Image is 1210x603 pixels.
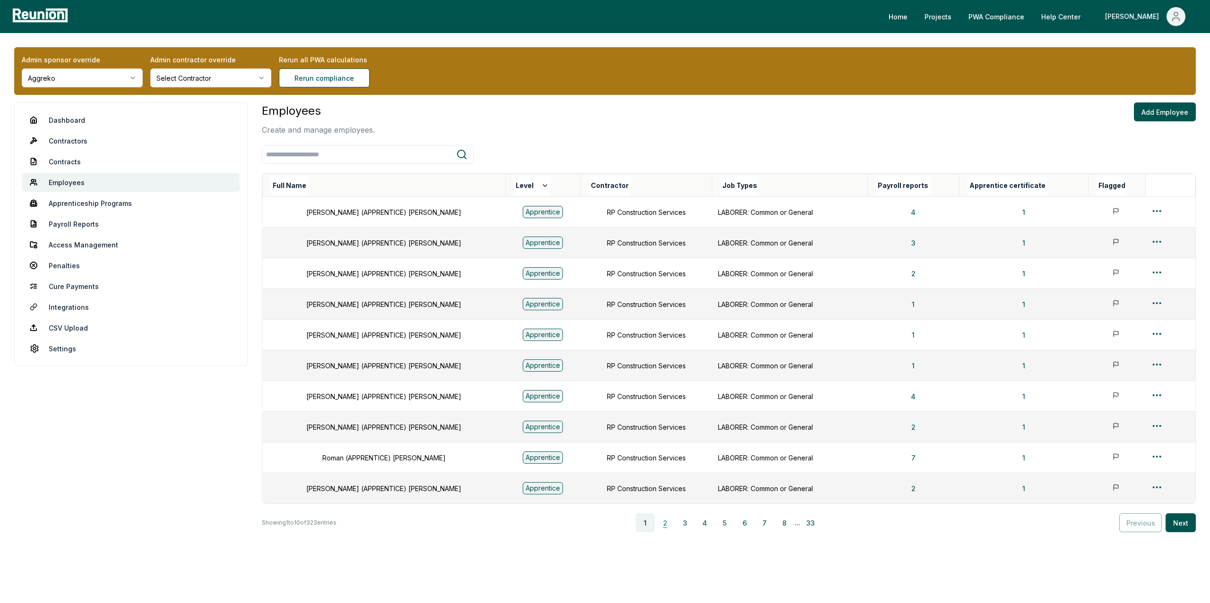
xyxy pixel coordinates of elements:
a: PWA Compliance [961,7,1032,26]
button: 33 [801,513,820,532]
td: [PERSON_NAME] (APPRENTICE) [PERSON_NAME] [263,197,506,228]
button: Rerun compliance [279,68,370,87]
button: 1 [1015,479,1033,498]
button: 2 [656,513,674,532]
button: 1 [904,356,922,375]
button: 1 [1015,295,1033,314]
td: [PERSON_NAME] (APPRENTICE) [PERSON_NAME] [263,289,506,320]
button: 1 [636,513,655,532]
div: Apprentice [523,359,563,372]
div: Apprentice [523,451,563,464]
td: RP Construction Services [580,258,712,289]
td: RP Construction Services [580,289,712,320]
p: LABORER: Common or General [718,484,862,493]
div: Apprentice [523,267,563,280]
p: LABORER: Common or General [718,453,862,463]
p: LABORER: Common or General [718,238,862,248]
label: Admin contractor override [150,55,271,65]
div: [PERSON_NAME] [1105,7,1163,26]
button: 1 [1015,264,1033,283]
button: [PERSON_NAME] [1098,7,1193,26]
td: [PERSON_NAME] (APPRENTICE) [PERSON_NAME] [263,228,506,258]
a: Cure Payments [22,277,240,296]
a: Settings [22,339,240,358]
button: 7 [755,513,774,532]
p: LABORER: Common or General [718,269,862,279]
a: Help Center [1034,7,1088,26]
nav: Main [881,7,1201,26]
button: 3 [675,513,694,532]
p: LABORER: Common or General [718,391,862,401]
button: Payroll reports [876,176,930,195]
label: Rerun all PWA calculations [279,55,400,65]
button: Flagged [1097,176,1127,195]
a: Contractors [22,131,240,150]
button: 1 [1015,203,1033,221]
button: Level [514,176,551,195]
button: 7 [904,448,923,467]
button: Full Name [271,176,308,195]
button: 2 [904,264,923,283]
div: Apprentice [523,237,563,249]
button: 6 [735,513,754,532]
p: LABORER: Common or General [718,207,862,217]
button: Apprentice certificate [968,176,1047,195]
td: Roman (APPRENTICE) [PERSON_NAME] [263,442,506,473]
button: 1 [904,295,922,314]
td: RP Construction Services [580,412,712,442]
a: CSV Upload [22,318,240,337]
button: Job Types [720,176,759,195]
a: Projects [917,7,959,26]
button: 8 [775,513,794,532]
a: Contracts [22,152,240,171]
p: LABORER: Common or General [718,361,862,371]
td: RP Construction Services [580,473,712,504]
td: [PERSON_NAME] (APPRENTICE) [PERSON_NAME] [263,473,506,504]
td: RP Construction Services [580,320,712,350]
td: RP Construction Services [580,197,712,228]
button: 1 [1015,356,1033,375]
td: [PERSON_NAME] (APPRENTICE) [PERSON_NAME] [263,412,506,442]
h3: Employees [262,102,375,119]
a: Access Management [22,235,240,254]
div: Apprentice [523,421,563,433]
button: 1 [1015,325,1033,344]
div: Apprentice [523,390,563,402]
button: 1 [1015,448,1033,467]
a: Penalties [22,256,240,275]
label: Admin sponsor override [22,55,143,65]
a: Apprenticeship Programs [22,194,240,212]
button: 2 [904,479,923,498]
td: [PERSON_NAME] (APPRENTICE) [PERSON_NAME] [263,381,506,412]
td: [PERSON_NAME] (APPRENTICE) [PERSON_NAME] [263,258,506,289]
td: RP Construction Services [580,381,712,412]
a: Employees [22,173,240,192]
p: LABORER: Common or General [718,422,862,432]
a: Payroll Reports [22,214,240,233]
div: Apprentice [523,329,563,341]
button: 1 [1015,417,1033,436]
div: Apprentice [523,206,563,218]
button: 1 [1015,387,1033,406]
button: 3 [904,233,923,252]
button: 5 [715,513,734,532]
a: Integrations [22,297,240,316]
button: 1 [904,325,922,344]
p: LABORER: Common or General [718,299,862,309]
p: Showing 1 to 10 of 323 entries [262,518,337,527]
span: ... [795,517,800,528]
p: Create and manage employees. [262,124,375,136]
div: Apprentice [523,298,563,310]
button: 1 [1015,233,1033,252]
div: Apprentice [523,482,563,494]
a: Dashboard [22,110,240,129]
button: 2 [904,417,923,436]
td: RP Construction Services [580,350,712,381]
td: RP Construction Services [580,442,712,473]
a: Home [881,7,915,26]
td: RP Construction Services [580,228,712,258]
p: LABORER: Common or General [718,330,862,340]
button: 4 [903,387,923,406]
button: Next [1166,513,1196,532]
button: 4 [903,203,923,221]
